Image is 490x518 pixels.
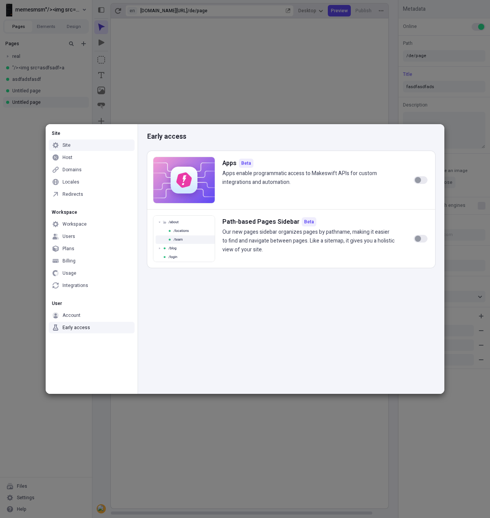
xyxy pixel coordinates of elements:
div: Path-based Pages Sidebar [222,217,299,226]
div: Early access [62,325,90,331]
div: Integrations [62,282,88,289]
p: Apps enable programmatic access to Makeswift APIs for custom integrations and automation. [222,169,395,187]
img: Show Apps [153,157,215,203]
p: Our new pages sidebar organizes pages by pathname, making it easier to find and navigate between ... [222,228,395,254]
div: Workspace [49,209,135,215]
div: User [49,300,135,307]
div: Billing [62,258,76,264]
div: Plans [62,246,74,252]
div: Users [62,233,75,239]
div: Apps [222,159,237,168]
img: Show Routes UI [153,216,215,262]
span: Beta [302,217,316,226]
div: Early access [147,124,435,151]
div: Account [62,312,81,318]
div: Site [62,142,71,148]
div: Site [49,130,135,136]
div: Locales [62,179,79,185]
div: Domains [62,167,82,173]
div: Redirects [62,191,83,197]
div: Host [62,154,72,161]
div: Workspace [62,221,87,227]
div: Usage [62,270,76,276]
span: Beta [239,159,253,168]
